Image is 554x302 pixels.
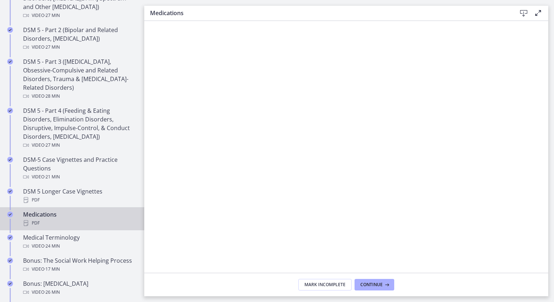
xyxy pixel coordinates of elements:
[23,210,136,227] div: Medications
[23,155,136,181] div: DSM-5 Case Vignettes and Practice Questions
[23,265,136,274] div: Video
[23,233,136,250] div: Medical Terminology
[23,288,136,297] div: Video
[23,26,136,52] div: DSM 5 - Part 2 (Bipolar and Related Disorders, [MEDICAL_DATA])
[150,9,505,17] h3: Medications
[7,108,13,114] i: Completed
[7,59,13,65] i: Completed
[304,282,346,288] span: Mark Incomplete
[44,265,60,274] span: · 17 min
[7,157,13,163] i: Completed
[23,57,136,101] div: DSM 5 - Part 3 ([MEDICAL_DATA], Obsessive-Compulsive and Related Disorders, Trauma & [MEDICAL_DAT...
[44,92,60,101] span: · 28 min
[23,173,136,181] div: Video
[23,92,136,101] div: Video
[7,212,13,217] i: Completed
[7,281,13,287] i: Completed
[7,27,13,33] i: Completed
[44,141,60,150] span: · 27 min
[23,242,136,250] div: Video
[44,43,60,52] span: · 27 min
[23,279,136,297] div: Bonus: [MEDICAL_DATA]
[360,282,383,288] span: Continue
[23,196,136,204] div: PDF
[23,141,136,150] div: Video
[44,173,60,181] span: · 21 min
[23,219,136,227] div: PDF
[7,188,13,194] i: Completed
[7,235,13,240] i: Completed
[23,43,136,52] div: Video
[355,279,394,290] button: Continue
[23,106,136,150] div: DSM 5 - Part 4 (Feeding & Eating Disorders, Elimination Disorders, Disruptive, Impulse-Control, &...
[7,258,13,263] i: Completed
[23,11,136,20] div: Video
[23,187,136,204] div: DSM 5 Longer Case Vignettes
[44,11,60,20] span: · 27 min
[298,279,352,290] button: Mark Incomplete
[44,288,60,297] span: · 26 min
[23,256,136,274] div: Bonus: The Social Work Helping Process
[44,242,60,250] span: · 24 min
